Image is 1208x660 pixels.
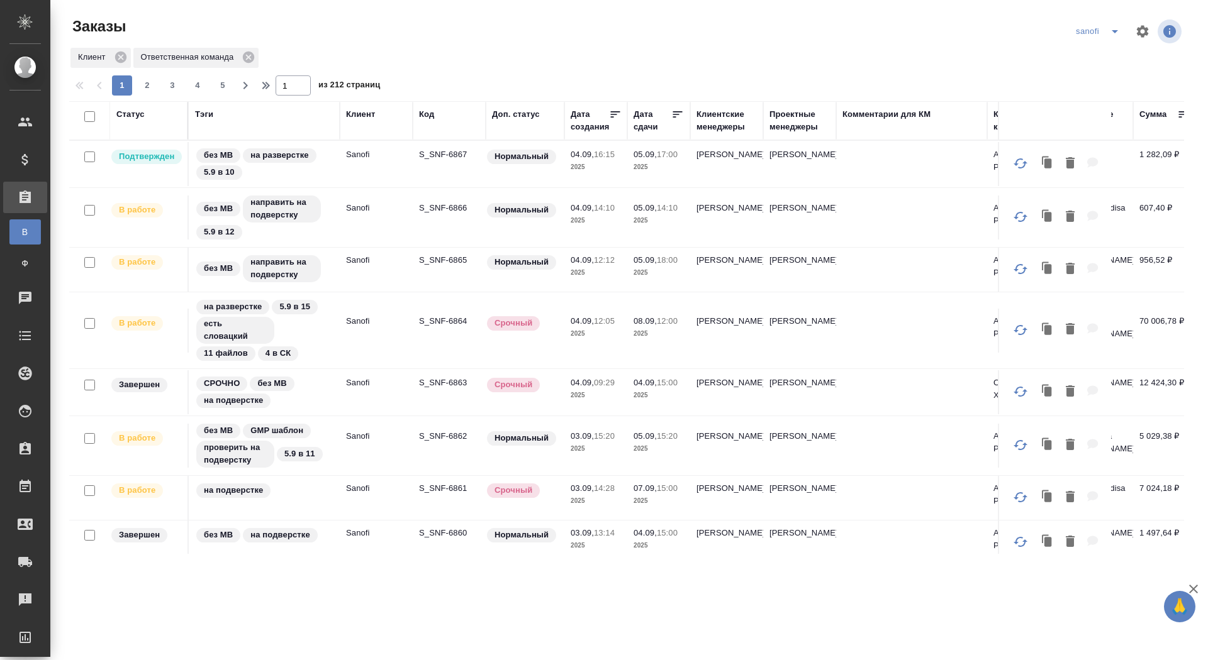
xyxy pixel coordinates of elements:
[486,482,558,499] div: Выставляется автоматически, если на указанный объем услуг необходимо больше времени в стандартном...
[594,150,615,159] p: 16:15
[110,430,181,447] div: Выставляет ПМ после принятия заказа от КМа
[1005,377,1036,407] button: Обновить
[204,149,233,162] p: без МВ
[763,195,836,239] td: [PERSON_NAME]
[993,254,1054,279] p: АО "Санофи Россия"
[110,377,181,393] div: Выставляет КМ при направлении счета или после выполнения всех работ/сдачи заказа клиенту. Окончат...
[571,267,621,279] p: 2025
[486,254,558,271] div: Статус по умолчанию для стандартных заказов
[204,166,235,179] p: 5.9 в 10
[634,316,657,326] p: 08.09,
[571,389,621,402] p: 2025
[486,202,558,219] div: Статус по умолчанию для стандартных заказов
[634,267,684,279] p: 2025
[1005,148,1036,179] button: Обновить
[204,262,233,275] p: без МВ
[1133,142,1196,186] td: 1 282,09 ₽
[318,77,380,96] span: из 212 страниц
[119,484,155,497] p: В работе
[346,527,406,539] p: Sanofi
[119,256,155,268] p: В работе
[195,254,333,283] div: без МВ, направить на подверстку
[204,347,248,360] p: 11 файлов
[204,424,233,437] p: без МВ
[763,309,836,353] td: [PERSON_NAME]
[419,108,434,121] div: Код
[594,203,615,212] p: 14:10
[657,255,678,265] p: 18:00
[634,108,671,133] div: Дата сдачи
[250,256,313,281] p: направить на подверстку
[495,204,549,216] p: Нормальный
[250,149,308,162] p: на разверстке
[634,483,657,493] p: 07.09,
[495,150,549,163] p: Нормальный
[346,202,406,214] p: Sanofi
[571,443,621,455] p: 2025
[1005,202,1036,232] button: Обновить
[634,150,657,159] p: 05.09,
[1005,527,1036,557] button: Обновить
[204,317,267,343] p: есть словацкий
[634,214,684,227] p: 2025
[110,482,181,499] div: Выставляет ПМ после принятия заказа от КМа
[1169,593,1190,620] span: 🙏
[1133,476,1196,520] td: 7 024,18 ₽
[110,315,181,332] div: Выставляет ПМ после принятия заказа от КМа
[419,254,479,267] p: S_SNF-6865
[110,148,181,165] div: Выставляет КМ после уточнения всех необходимых деталей и получения согласия клиента на запуск. С ...
[204,202,233,215] p: без МВ
[1164,591,1195,622] button: 🙏
[571,161,621,173] p: 2025
[993,430,1054,455] p: АО "Санофи Россия"
[187,75,208,96] button: 4
[634,327,684,340] p: 2025
[110,254,181,271] div: Выставляет ПМ после принятия заказа от КМа
[634,539,684,552] p: 2025
[213,79,233,92] span: 5
[69,16,126,36] span: Заказы
[763,476,836,520] td: [PERSON_NAME]
[419,377,479,389] p: S_SNF-6863
[657,431,678,441] p: 15:20
[1005,482,1036,512] button: Обновить
[763,370,836,414] td: [PERSON_NAME]
[1005,315,1036,345] button: Обновить
[1158,19,1184,43] span: Посмотреть информацию
[78,51,110,63] p: Клиент
[1036,151,1060,177] button: Клонировать
[116,108,145,121] div: Статус
[204,226,235,238] p: 5.9 в 12
[1060,256,1081,282] button: Удалить
[993,377,1054,402] p: ООО "ОПЕЛЛА ХЕЛСКЕА"
[279,300,310,313] p: 5.9 в 15
[213,75,233,96] button: 5
[571,108,609,133] div: Дата создания
[162,79,182,92] span: 3
[9,219,41,245] a: В
[1036,204,1060,230] button: Клонировать
[495,378,532,391] p: Срочный
[195,194,333,241] div: без МВ, направить на подверстку, 5.9 в 12
[571,495,621,507] p: 2025
[571,539,621,552] p: 2025
[119,150,174,163] p: Подтвержден
[594,483,615,493] p: 14:28
[763,248,836,292] td: [PERSON_NAME]
[763,424,836,468] td: [PERSON_NAME]
[1036,256,1060,282] button: Клонировать
[571,316,594,326] p: 04.09,
[419,315,479,327] p: S_SNF-6864
[1036,529,1060,555] button: Клонировать
[162,75,182,96] button: 3
[1060,317,1081,343] button: Удалить
[119,317,155,329] p: В работе
[1127,16,1158,47] span: Настроить таблицу
[141,51,238,63] p: Ответственная команда
[110,527,181,544] div: Выставляет КМ при направлении счета или после выполнения всех работ/сдачи заказа клиенту. Окончат...
[1060,485,1081,510] button: Удалить
[690,520,763,564] td: [PERSON_NAME]
[486,148,558,165] div: Статус по умолчанию для стандартных заказов
[1133,248,1196,292] td: 956,52 ₽
[1005,254,1036,284] button: Обновить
